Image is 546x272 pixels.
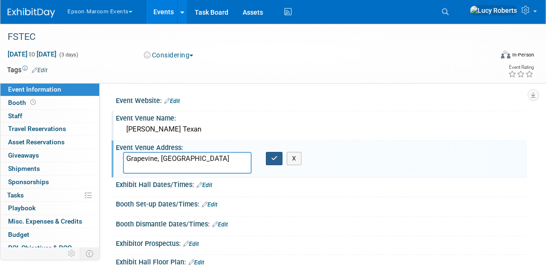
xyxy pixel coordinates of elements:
[0,110,99,122] a: Staff
[0,136,99,149] a: Asset Reservations
[188,259,204,266] a: Edit
[116,141,527,152] div: Event Venue Address:
[80,247,100,260] td: Toggle Event Tabs
[28,50,37,58] span: to
[4,28,482,46] div: FSTEC
[32,67,47,74] a: Edit
[0,83,99,96] a: Event Information
[0,122,99,135] a: Travel Reservations
[202,201,217,208] a: Edit
[8,244,72,252] span: ROI, Objectives & ROO
[452,49,535,64] div: Event Format
[28,99,38,106] span: Booth not reserved yet
[116,111,527,123] div: Event Venue Name:
[116,255,527,267] div: Exhibit Hall Floor Plan:
[512,51,534,58] div: In-Person
[141,50,197,60] button: Considering
[0,176,99,188] a: Sponsorships
[0,228,99,241] a: Budget
[8,165,40,172] span: Shipments
[8,99,38,106] span: Booth
[8,138,65,146] span: Asset Reservations
[470,5,518,16] img: Lucy Roberts
[0,242,99,254] a: ROI, Objectives & ROO
[64,247,80,260] td: Personalize Event Tab Strip
[8,204,36,212] span: Playbook
[8,112,22,120] span: Staff
[116,94,527,106] div: Event Website:
[508,65,534,70] div: Event Rating
[212,221,228,228] a: Edit
[164,98,180,104] a: Edit
[8,85,61,93] span: Event Information
[7,65,47,75] td: Tags
[197,182,212,188] a: Edit
[501,51,510,58] img: Format-Inperson.png
[8,151,39,159] span: Giveaways
[183,241,199,247] a: Edit
[287,152,301,165] button: X
[8,217,82,225] span: Misc. Expenses & Credits
[0,215,99,228] a: Misc. Expenses & Credits
[8,231,29,238] span: Budget
[7,191,24,199] span: Tasks
[8,178,49,186] span: Sponsorships
[7,50,57,58] span: [DATE] [DATE]
[0,96,99,109] a: Booth
[116,217,527,229] div: Booth Dismantle Dates/Times:
[0,162,99,175] a: Shipments
[0,189,99,202] a: Tasks
[116,178,527,190] div: Exhibit Hall Dates/Times:
[0,202,99,215] a: Playbook
[8,125,66,132] span: Travel Reservations
[116,197,527,209] div: Booth Set-up Dates/Times:
[8,8,55,18] img: ExhibitDay
[116,236,527,249] div: Exhibitor Prospectus:
[123,122,520,137] div: [PERSON_NAME] Texan
[58,52,78,58] span: (3 days)
[0,149,99,162] a: Giveaways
